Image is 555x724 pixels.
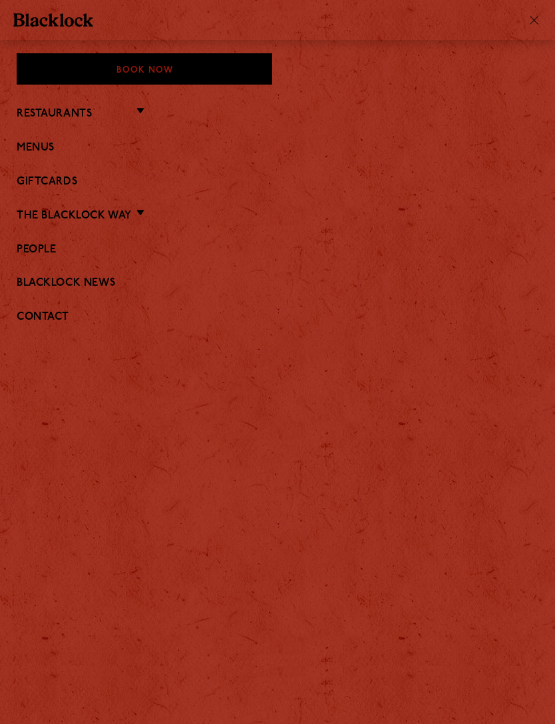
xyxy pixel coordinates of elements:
[17,277,538,290] a: Blacklock News
[17,108,92,121] a: Restaurants
[17,311,538,324] a: Contact
[17,176,538,188] a: Giftcards
[17,53,272,85] div: Book Now
[13,13,93,27] img: BL_Textured_Logo-footer-cropped.svg
[17,142,538,155] a: Menus
[17,244,538,256] a: People
[17,210,132,222] a: The Blacklock Way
